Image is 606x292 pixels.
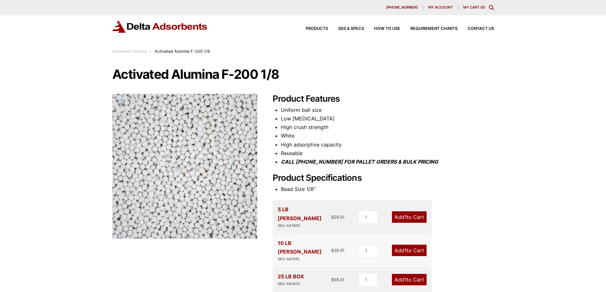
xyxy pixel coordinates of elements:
span: $ [331,248,334,253]
span: $ [331,214,334,220]
a: Add1to Cart [392,274,427,285]
img: Delta Adsorbents [112,20,208,33]
li: High crush strength [281,123,494,132]
span: $ [331,277,334,282]
span: [PHONE_NUMBER] [386,6,418,9]
span: My account [428,6,453,9]
a: Activated Alumina F-200 1/8 [112,162,257,169]
i: CALL [PHONE_NUMBER] FOR PALLET ORDERS & BULK PRICING [281,159,438,165]
span: 🔍 [117,99,125,106]
a: Products [296,27,328,31]
span: 1 [404,247,407,254]
div: SKU: AA1805 [278,223,331,229]
li: White [281,132,494,140]
bdi: 39.91 [331,248,345,253]
div: 25 LB BOX [278,272,304,287]
a: View full-screen image gallery [112,94,130,111]
span: SDS & SPECS [338,27,364,31]
h1: Activated Alumina F-200 1/8 [112,68,494,81]
span: : [150,49,151,54]
li: Bead Size 1/8" [281,185,494,194]
span: 1 [404,214,407,220]
img: Activated Alumina F-200 1/8 [112,94,257,239]
li: High adsorptive capacity [281,140,494,149]
div: SKU: AA1825 [278,281,304,287]
a: Add1to Cart [392,245,427,256]
bdi: 58.91 [331,277,345,282]
span: Activated Alumina F-200 1/8 [155,49,210,54]
span: How to Use [374,27,400,31]
a: Requirement Charts [400,27,457,31]
a: My account [423,5,458,10]
li: Low [MEDICAL_DATA] [281,114,494,123]
li: Reusable [281,149,494,158]
span: 0 [482,5,484,10]
a: How to Use [364,27,400,31]
div: 10 LB [PERSON_NAME] [278,239,331,262]
a: My Cart (0) [463,5,485,10]
a: Activated Alumina [112,49,147,54]
span: 1 [404,276,407,283]
span: Contact Us [468,27,494,31]
a: Contact Us [457,27,494,31]
h2: Product Features [273,94,494,104]
a: SDS & SPECS [328,27,364,31]
h2: Product Specifications [273,173,494,183]
a: [PHONE_NUMBER] [381,5,423,10]
span: Products [306,27,328,31]
a: Add1to Cart [392,211,427,223]
div: 5 LB [PERSON_NAME] [278,205,331,228]
div: Toggle Modal Content [489,5,494,10]
span: Requirement Charts [410,27,457,31]
bdi: 29.91 [331,214,345,220]
div: SKU: AA1810 [278,256,331,262]
li: Uniform ball size [281,106,494,114]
